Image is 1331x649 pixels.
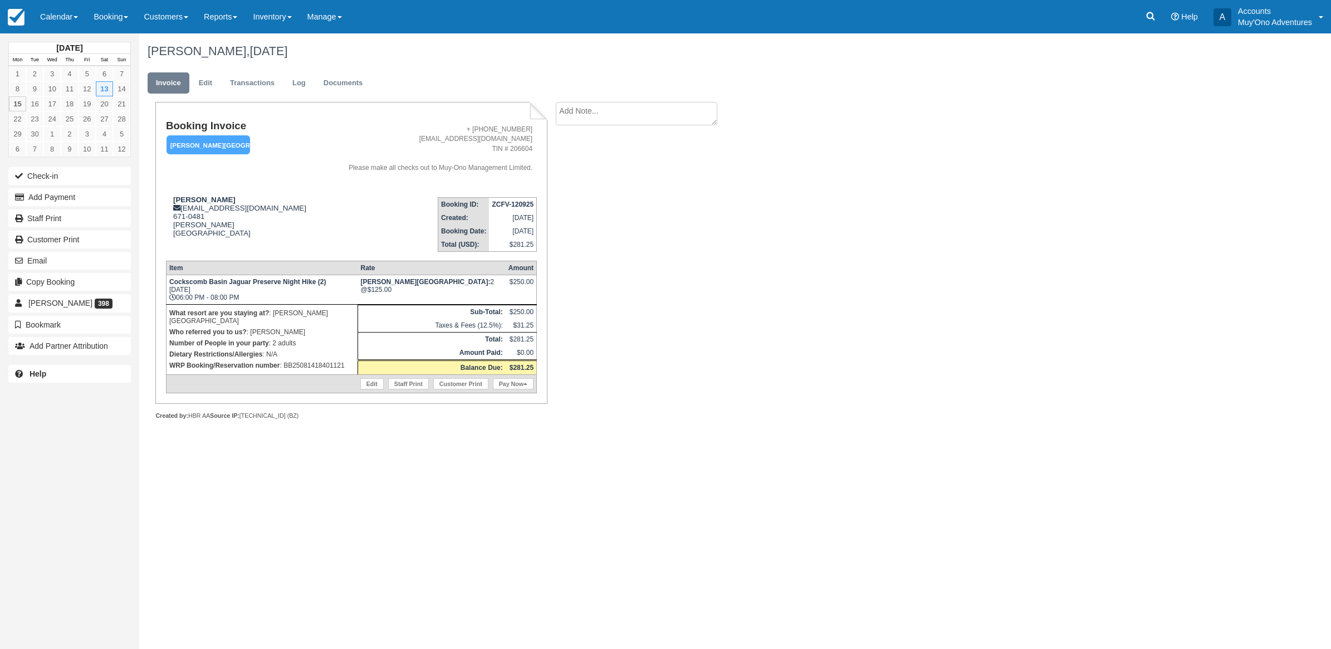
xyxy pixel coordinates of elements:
[26,81,43,96] a: 9
[8,167,131,185] button: Check-in
[368,286,392,294] span: $125.00
[166,275,358,304] td: [DATE] 06:00 PM - 08:00 PM
[358,261,506,275] th: Rate
[8,9,25,26] img: checkfront-main-nav-mini-logo.png
[61,126,78,141] a: 2
[358,332,506,346] th: Total:
[8,273,131,291] button: Copy Booking
[438,197,490,211] th: Booking ID:
[166,196,322,251] div: [EMAIL_ADDRESS][DOMAIN_NAME] 671-0481 [PERSON_NAME] [GEOGRAPHIC_DATA]
[96,111,113,126] a: 27
[8,316,131,334] button: Bookmark
[506,261,537,275] th: Amount
[9,111,26,126] a: 22
[169,339,269,347] strong: Number of People in your party
[1171,13,1179,21] i: Help
[61,66,78,81] a: 4
[148,72,189,94] a: Invoice
[1213,8,1231,26] div: A
[9,54,26,66] th: Mon
[249,44,287,58] span: [DATE]
[433,378,488,389] a: Customer Print
[26,126,43,141] a: 30
[30,369,46,378] b: Help
[9,141,26,157] a: 6
[358,360,506,374] th: Balance Due:
[489,238,536,252] td: $281.25
[169,308,355,326] p: : [PERSON_NAME][GEOGRAPHIC_DATA]
[506,319,537,333] td: $31.25
[489,211,536,225] td: [DATE]
[26,66,43,81] a: 2
[9,96,26,111] a: 15
[61,54,78,66] th: Thu
[358,305,506,319] th: Sub-Total:
[358,346,506,360] th: Amount Paid:
[361,278,491,286] strong: Hopkins Bay Resort
[43,141,61,157] a: 8
[169,309,269,317] strong: What resort are you staying at?
[96,54,113,66] th: Sat
[79,111,96,126] a: 26
[438,238,490,252] th: Total (USD):
[388,378,429,389] a: Staff Print
[506,305,537,319] td: $250.00
[113,66,130,81] a: 7
[43,81,61,96] a: 10
[8,252,131,270] button: Email
[506,332,537,346] td: $281.25
[360,378,384,389] a: Edit
[327,125,533,173] address: + [PHONE_NUMBER] [EMAIL_ADDRESS][DOMAIN_NAME] TIN # 206604 Please make all checks out to Muy-Ono ...
[155,412,547,420] div: HBR AA [TECHNICAL_ID] (BZ)
[167,135,250,155] em: [PERSON_NAME][GEOGRAPHIC_DATA]
[61,81,78,96] a: 11
[26,111,43,126] a: 23
[79,96,96,111] a: 19
[148,45,1129,58] h1: [PERSON_NAME],
[493,378,534,389] a: Pay Now
[96,81,113,96] a: 13
[506,346,537,360] td: $0.00
[315,72,371,94] a: Documents
[438,211,490,225] th: Created:
[8,209,131,227] a: Staff Print
[43,54,61,66] th: Wed
[43,126,61,141] a: 1
[95,299,112,309] span: 398
[26,54,43,66] th: Tue
[61,111,78,126] a: 25
[358,319,506,333] td: Taxes & Fees (12.5%):
[169,278,326,286] strong: Cockscomb Basin Jaguar Preserve Night Hike (2)
[9,81,26,96] a: 8
[96,141,113,157] a: 11
[28,299,92,308] span: [PERSON_NAME]
[8,188,131,206] button: Add Payment
[222,72,283,94] a: Transactions
[1238,6,1312,17] p: Accounts
[190,72,221,94] a: Edit
[155,412,188,419] strong: Created by:
[96,96,113,111] a: 20
[508,278,534,295] div: $250.00
[169,326,355,338] p: : [PERSON_NAME]
[61,141,78,157] a: 9
[79,54,96,66] th: Fri
[9,66,26,81] a: 1
[169,349,355,360] p: : N/A
[438,225,490,238] th: Booking Date:
[492,201,534,208] strong: ZCFV-120925
[210,412,239,419] strong: Source IP:
[166,120,322,132] h1: Booking Invoice
[489,225,536,238] td: [DATE]
[43,96,61,111] a: 17
[8,337,131,355] button: Add Partner Attribution
[113,141,130,157] a: 12
[96,126,113,141] a: 4
[79,81,96,96] a: 12
[173,196,236,204] strong: [PERSON_NAME]
[169,328,247,336] strong: Who referred you to us?
[8,294,131,312] a: [PERSON_NAME] 398
[169,360,355,371] p: : BB25081418401121
[1181,12,1198,21] span: Help
[79,141,96,157] a: 10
